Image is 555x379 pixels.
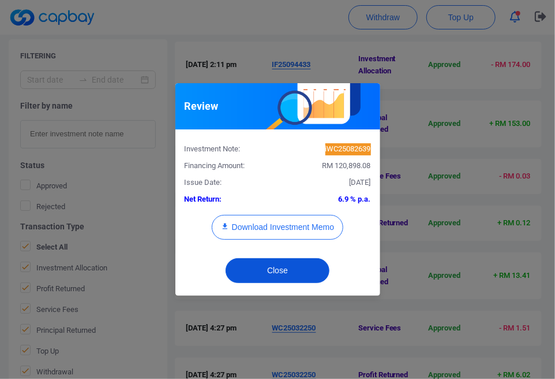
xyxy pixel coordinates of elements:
div: [DATE] [277,177,380,189]
div: Investment Note: [176,143,278,155]
button: Download Investment Memo [212,215,343,240]
button: Close [226,258,329,283]
span: RM 120,898.08 [322,161,371,170]
div: Issue Date: [176,177,278,189]
div: Financing Amount: [176,160,278,172]
div: 6.9 % p.a. [277,194,380,206]
div: Net Return: [176,194,278,206]
div: iWC25082639 [277,143,380,155]
h5: Review [185,99,219,113]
